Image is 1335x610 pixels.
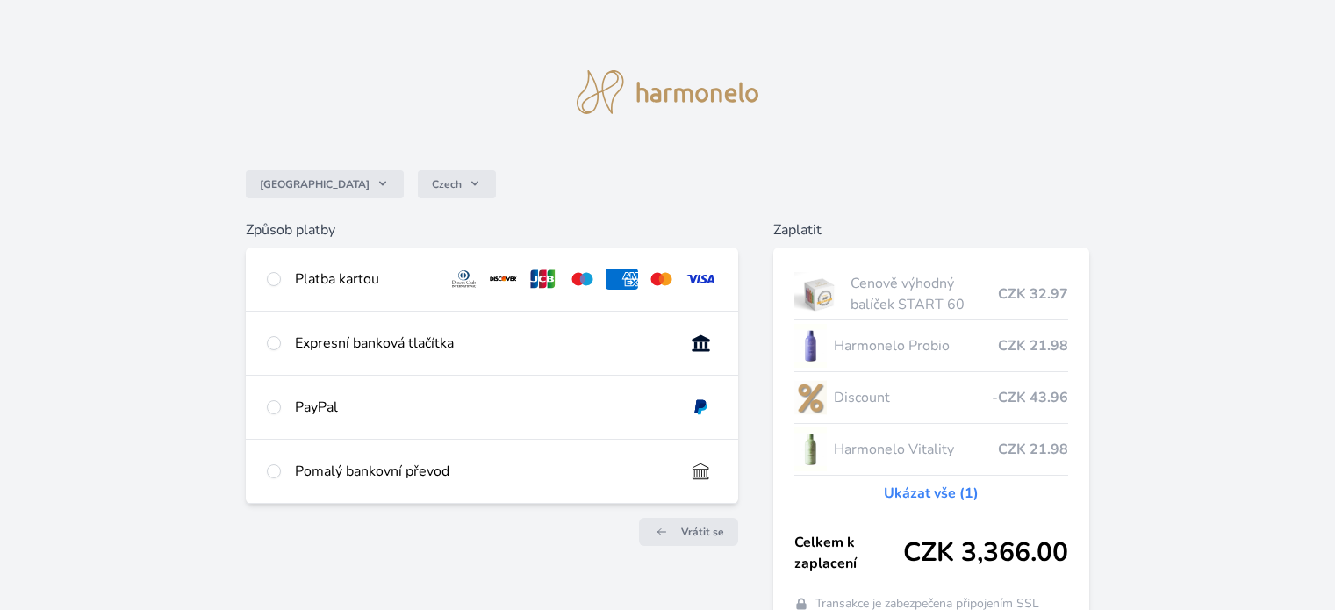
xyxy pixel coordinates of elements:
div: Platba kartou [295,269,434,290]
h6: Zaplatit [773,219,1089,240]
span: CZK 21.98 [998,439,1068,460]
span: Czech [432,177,462,191]
span: CZK 3,366.00 [903,537,1068,569]
img: visa.svg [685,269,717,290]
a: Ukázat vše (1) [884,483,979,504]
h6: Způsob platby [246,219,737,240]
span: -CZK 43.96 [992,387,1068,408]
img: logo.svg [577,70,759,114]
img: discover.svg [487,269,520,290]
img: discount-lo.png [794,376,828,420]
span: CZK 32.97 [998,283,1068,305]
button: [GEOGRAPHIC_DATA] [246,170,404,198]
img: onlineBanking_CZ.svg [685,333,717,354]
span: Celkem k zaplacení [794,532,903,574]
span: Cenově výhodný balíček START 60 [851,273,997,315]
a: Vrátit se [639,518,738,546]
div: Expresní banková tlačítka [295,333,670,354]
img: CLEAN_VITALITY_se_stinem_x-lo.jpg [794,427,828,471]
img: mc.svg [645,269,678,290]
img: maestro.svg [566,269,599,290]
img: CLEAN_PROBIO_se_stinem_x-lo.jpg [794,324,828,368]
span: CZK 21.98 [998,335,1068,356]
img: start.jpg [794,272,844,316]
button: Czech [418,170,496,198]
span: [GEOGRAPHIC_DATA] [260,177,370,191]
img: jcb.svg [527,269,559,290]
div: PayPal [295,397,670,418]
span: Harmonelo Vitality [834,439,997,460]
img: paypal.svg [685,397,717,418]
span: Harmonelo Probio [834,335,997,356]
img: amex.svg [606,269,638,290]
img: bankTransfer_IBAN.svg [685,461,717,482]
img: diners.svg [448,269,480,290]
span: Vrátit se [681,525,724,539]
span: Discount [834,387,991,408]
div: Pomalý bankovní převod [295,461,670,482]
